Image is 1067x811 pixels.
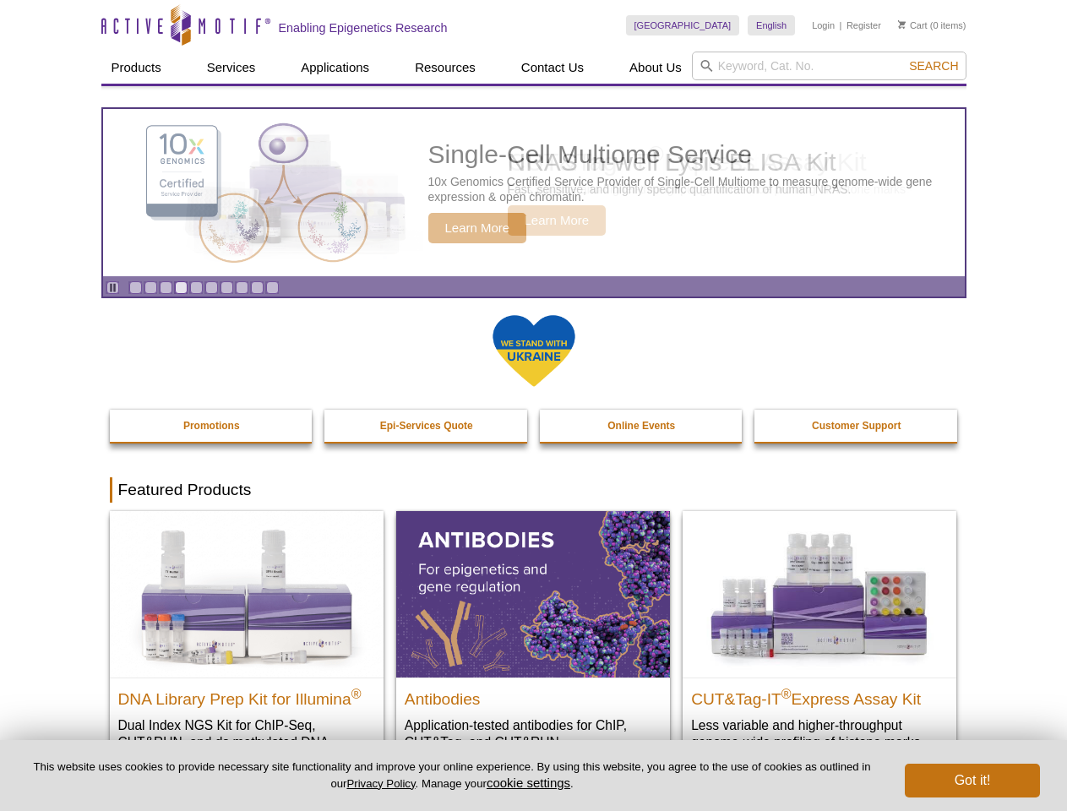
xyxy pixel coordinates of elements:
[691,716,948,751] p: Less variable and higher-throughput genome-wide profiling of histone marks​.
[905,764,1040,797] button: Got it!
[118,716,375,768] p: Dual Index NGS Kit for ChIP-Seq, CUT&RUN, and ds methylated DNA assays.
[183,420,240,432] strong: Promotions
[904,58,963,73] button: Search
[428,174,956,204] p: 10x Genomics Certified Service Provider of Single-Cell Multiome to measure genome-wide gene expre...
[220,281,233,294] a: Go to slide 7
[428,142,956,167] h2: Single-Cell Multiome Service
[251,281,264,294] a: Go to slide 9
[27,759,877,792] p: This website uses cookies to provide necessary site functionality and improve your online experie...
[909,59,958,73] span: Search
[103,109,965,276] a: Single-Cell Multiome Service Single-Cell Multiome Service 10x Genomics Certified Service Provider...
[683,511,956,767] a: CUT&Tag-IT® Express Assay Kit CUT&Tag-IT®Express Assay Kit Less variable and higher-throughput ge...
[279,20,448,35] h2: Enabling Epigenetics Research
[346,777,415,790] a: Privacy Policy
[396,511,670,767] a: All Antibodies Antibodies Application-tested antibodies for ChIP, CUT&Tag, and CUT&RUN.
[205,281,218,294] a: Go to slide 6
[754,410,959,442] a: Customer Support
[130,116,384,270] img: Single-Cell Multiome Service
[492,313,576,389] img: We Stand With Ukraine
[175,281,188,294] a: Go to slide 4
[840,15,842,35] li: |
[144,281,157,294] a: Go to slide 2
[692,52,966,80] input: Keyword, Cat. No.
[487,776,570,790] button: cookie settings
[691,683,948,708] h2: CUT&Tag-IT Express Assay Kit
[619,52,692,84] a: About Us
[110,511,384,677] img: DNA Library Prep Kit for Illumina
[236,281,248,294] a: Go to slide 8
[101,52,171,84] a: Products
[110,477,958,503] h2: Featured Products
[626,15,740,35] a: [GEOGRAPHIC_DATA]
[847,19,881,31] a: Register
[291,52,379,84] a: Applications
[396,511,670,677] img: All Antibodies
[160,281,172,294] a: Go to slide 3
[129,281,142,294] a: Go to slide 1
[106,281,119,294] a: Toggle autoplay
[110,410,314,442] a: Promotions
[540,410,744,442] a: Online Events
[405,52,486,84] a: Resources
[781,686,792,700] sup: ®
[405,683,661,708] h2: Antibodies
[405,716,661,751] p: Application-tested antibodies for ChIP, CUT&Tag, and CUT&RUN.
[324,410,529,442] a: Epi-Services Quote
[898,19,928,31] a: Cart
[118,683,375,708] h2: DNA Library Prep Kit for Illumina
[266,281,279,294] a: Go to slide 10
[190,281,203,294] a: Go to slide 5
[110,511,384,784] a: DNA Library Prep Kit for Illumina DNA Library Prep Kit for Illumina® Dual Index NGS Kit for ChIP-...
[812,19,835,31] a: Login
[683,511,956,677] img: CUT&Tag-IT® Express Assay Kit
[103,109,965,276] article: Single-Cell Multiome Service
[197,52,266,84] a: Services
[898,15,966,35] li: (0 items)
[428,213,527,243] span: Learn More
[511,52,594,84] a: Contact Us
[607,420,675,432] strong: Online Events
[351,686,362,700] sup: ®
[380,420,473,432] strong: Epi-Services Quote
[812,420,901,432] strong: Customer Support
[898,20,906,29] img: Your Cart
[748,15,795,35] a: English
